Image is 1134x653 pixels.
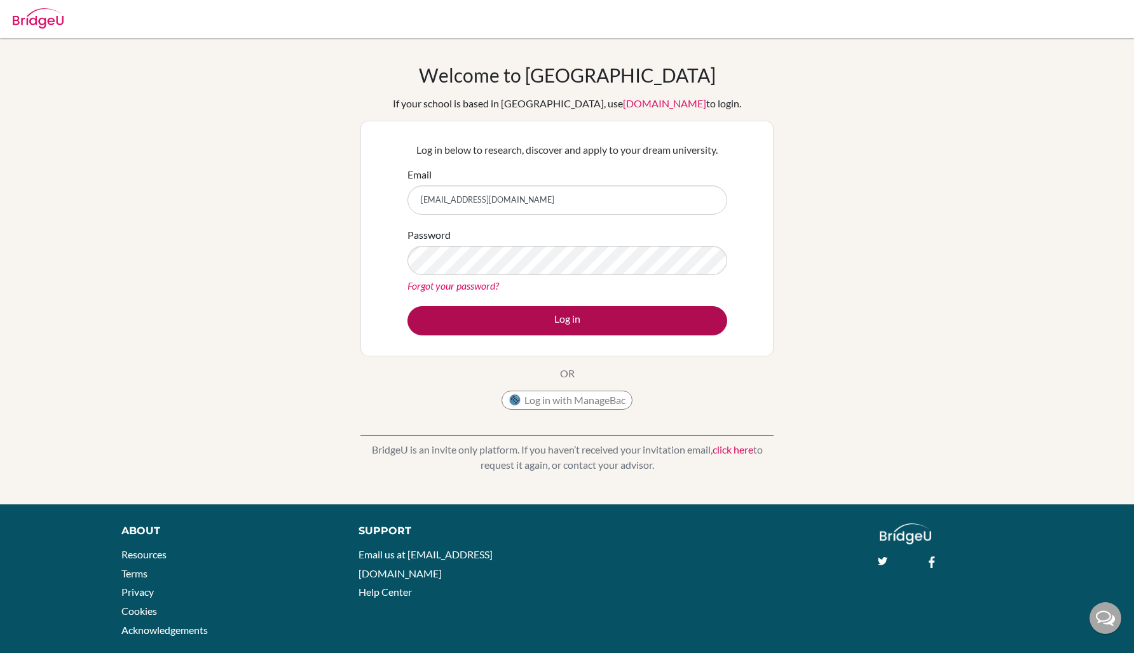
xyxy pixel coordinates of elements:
[360,442,774,473] p: BridgeU is an invite only platform. If you haven’t received your invitation email, to request it ...
[121,624,208,636] a: Acknowledgements
[502,391,632,410] button: Log in with ManageBac
[560,366,575,381] p: OR
[407,142,727,158] p: Log in below to research, discover and apply to your dream university.
[32,8,52,20] span: 幫助
[880,523,931,544] img: logo_white@2x-f4f0deed5e89b7ecb1c2cc34c3e3d731f90f0f143d5ea2071677605dd97b5244.png
[623,97,706,109] a: [DOMAIN_NAME]
[393,96,741,111] div: If your school is based in [GEOGRAPHIC_DATA], use to login.
[121,586,154,598] a: Privacy
[359,586,412,598] a: Help Center
[407,279,499,292] a: Forgot your password?
[13,8,64,29] img: Bridge-U
[359,548,493,579] a: Email us at [EMAIL_ADDRESS][DOMAIN_NAME]
[121,548,167,560] a: Resources
[407,167,432,182] label: Email
[407,227,451,243] label: Password
[121,567,147,579] a: Terms
[713,443,753,455] a: click here
[121,523,330,539] div: About
[121,605,157,617] a: Cookies
[419,64,716,86] h1: Welcome to [GEOGRAPHIC_DATA]
[407,306,727,335] button: Log in
[359,523,552,539] div: Support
